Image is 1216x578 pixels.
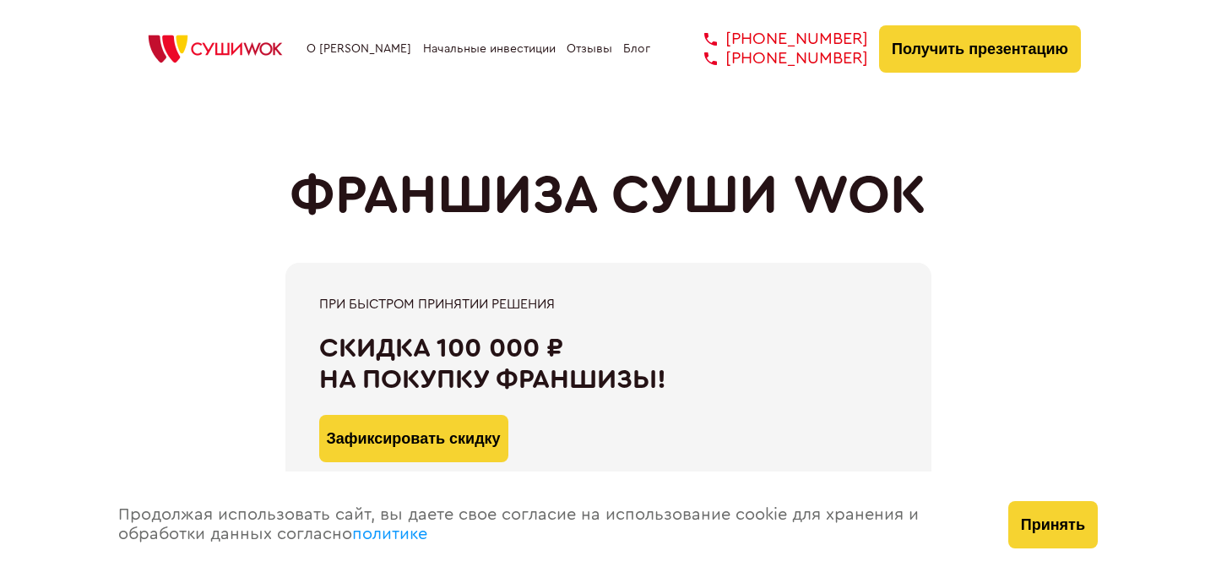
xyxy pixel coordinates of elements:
button: Зафиксировать скидку [319,415,508,462]
a: политике [352,526,427,543]
img: СУШИWOK [135,30,296,68]
a: Отзывы [567,42,612,56]
a: О [PERSON_NAME] [307,42,411,56]
a: Блог [623,42,650,56]
a: [PHONE_NUMBER] [679,49,868,68]
h1: ФРАНШИЗА СУШИ WOK [290,165,926,227]
div: Продолжая использовать сайт, вы даете свое согласие на использование cookie для хранения и обрабо... [101,472,991,578]
a: [PHONE_NUMBER] [679,30,868,49]
button: Получить презентацию [879,25,1081,73]
div: Скидка 100 000 ₽ на покупку франшизы! [319,333,898,395]
button: Принять [1008,501,1098,548]
div: При быстром принятии решения [319,297,898,312]
a: Начальные инвестиции [423,42,556,56]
